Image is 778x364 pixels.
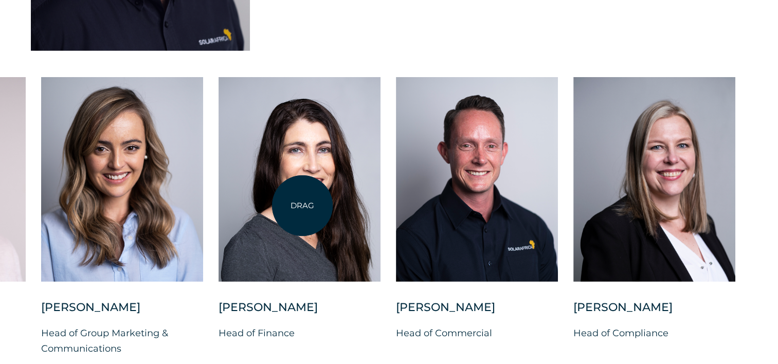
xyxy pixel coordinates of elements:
[41,325,203,356] p: Head of Group Marketing & Communications
[219,300,381,325] div: [PERSON_NAME]
[573,300,735,325] div: [PERSON_NAME]
[219,325,381,341] p: Head of Finance
[396,325,558,341] p: Head of Commercial
[573,325,735,341] p: Head of Compliance
[41,300,203,325] div: [PERSON_NAME]
[396,300,558,325] div: [PERSON_NAME]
